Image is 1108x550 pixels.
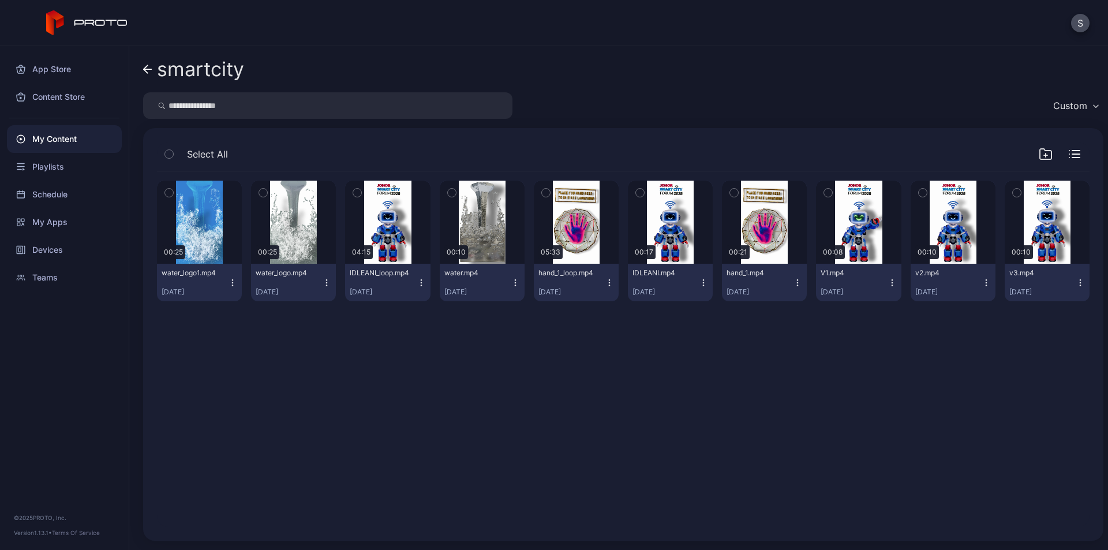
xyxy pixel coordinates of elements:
[7,264,122,291] a: Teams
[628,264,713,301] button: IDLEANI.mp4[DATE]
[157,58,244,80] div: smartcity
[444,268,508,278] div: water.mp4
[350,287,416,297] div: [DATE]
[821,287,887,297] div: [DATE]
[162,287,228,297] div: [DATE]
[7,181,122,208] a: Schedule
[821,268,884,278] div: V1.mp4
[7,83,122,111] a: Content Store
[345,264,430,301] button: IDLEANI_loop.mp4[DATE]
[14,513,115,522] div: © 2025 PROTO, Inc.
[632,268,696,278] div: IDLEANI.mp4
[915,268,979,278] div: v2.mp4
[444,287,511,297] div: [DATE]
[251,264,336,301] button: water_logo.mp4[DATE]
[1053,100,1087,111] div: Custom
[143,55,244,83] a: smartcity
[911,264,995,301] button: v2.mp4[DATE]
[534,264,619,301] button: hand_1_loop.mp4[DATE]
[187,147,228,161] span: Select All
[52,529,100,536] a: Terms Of Service
[1047,92,1103,119] button: Custom
[440,264,525,301] button: water.mp4[DATE]
[14,529,52,536] span: Version 1.13.1 •
[7,208,122,236] a: My Apps
[727,287,793,297] div: [DATE]
[538,287,605,297] div: [DATE]
[538,268,602,278] div: hand_1_loop.mp4
[1005,264,1090,301] button: v3.mp4[DATE]
[256,287,322,297] div: [DATE]
[816,264,901,301] button: V1.mp4[DATE]
[1071,14,1090,32] button: S
[1009,287,1076,297] div: [DATE]
[350,268,413,278] div: IDLEANI_loop.mp4
[162,268,225,278] div: water_logo1.mp4
[256,268,319,278] div: water_logo.mp4
[632,287,699,297] div: [DATE]
[7,153,122,181] a: Playlists
[1009,268,1073,278] div: v3.mp4
[915,287,982,297] div: [DATE]
[7,236,122,264] a: Devices
[727,268,790,278] div: hand_1.mp4
[7,125,122,153] a: My Content
[157,264,242,301] button: water_logo1.mp4[DATE]
[7,55,122,83] a: App Store
[722,264,807,301] button: hand_1.mp4[DATE]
